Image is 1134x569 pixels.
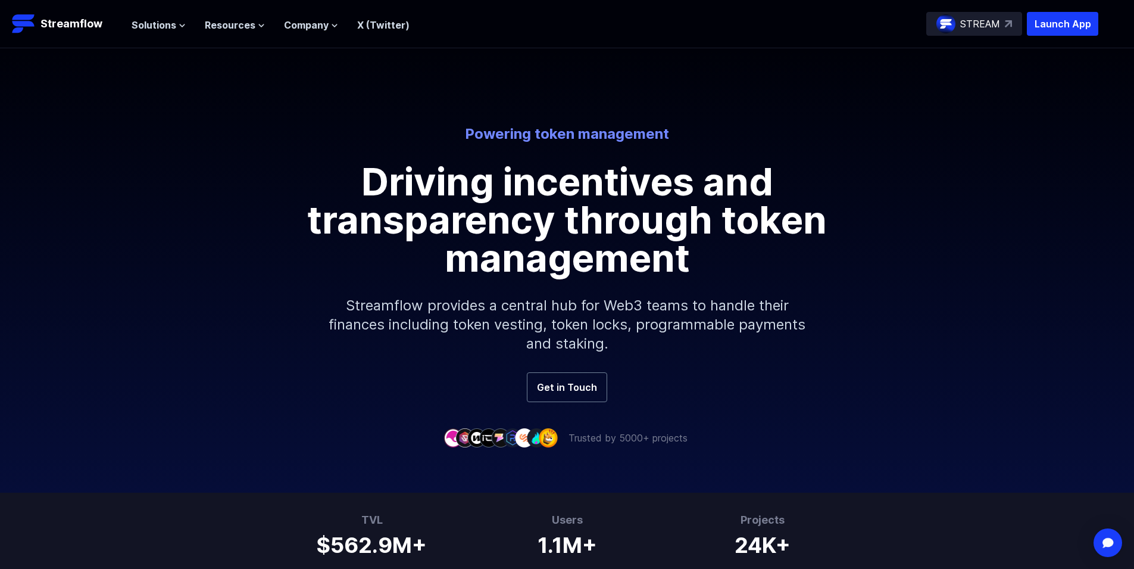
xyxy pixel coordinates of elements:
[735,512,791,528] h3: Projects
[132,18,186,32] button: Solutions
[538,528,597,557] h1: 1.1M+
[539,428,558,447] img: company-9
[538,512,597,528] h3: Users
[12,12,36,36] img: Streamflow Logo
[299,163,835,277] h1: Driving incentives and transparency through token management
[527,372,607,402] a: Get in Touch
[455,428,474,447] img: company-2
[491,428,510,447] img: company-5
[1027,12,1098,36] button: Launch App
[132,18,176,32] span: Solutions
[311,277,823,372] p: Streamflow provides a central hub for Web3 teams to handle their finances including token vesting...
[960,17,1000,31] p: STREAM
[503,428,522,447] img: company-6
[527,428,546,447] img: company-8
[568,431,688,445] p: Trusted by 5000+ projects
[467,428,486,447] img: company-3
[205,18,265,32] button: Resources
[1094,528,1122,557] div: Open Intercom Messenger
[443,428,463,447] img: company-1
[479,428,498,447] img: company-4
[238,125,897,144] p: Powering token management
[515,428,534,447] img: company-7
[284,18,329,32] span: Company
[357,19,410,31] a: X (Twitter)
[284,18,338,32] button: Company
[317,512,427,528] h3: TVL
[205,18,255,32] span: Resources
[926,12,1022,36] a: STREAM
[735,528,791,557] h1: 24K+
[12,12,120,36] a: Streamflow
[317,528,427,557] h1: $562.9M+
[40,15,102,32] p: Streamflow
[1005,20,1012,27] img: top-right-arrow.svg
[936,14,955,33] img: streamflow-logo-circle.png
